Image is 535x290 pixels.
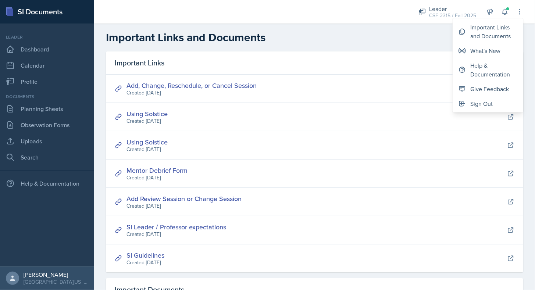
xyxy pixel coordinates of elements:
a: SI Guidelines [126,251,164,260]
button: Important Links and Documents [453,20,523,43]
a: SI Leader / Professor expectations [126,222,226,232]
a: Add Review Session or Change Session [126,194,242,203]
button: What's New [453,43,523,58]
a: Planning Sheets [3,101,91,116]
button: Help & Documentation [453,58,523,82]
a: Profile [3,74,91,89]
button: Give Feedback [453,82,523,96]
a: Search [3,150,91,165]
a: Uploads [3,134,91,148]
div: Give Feedback [470,85,509,93]
div: Important Links and Documents [470,23,517,40]
div: Sign Out [470,99,493,108]
div: [GEOGRAPHIC_DATA][US_STATE] [24,278,88,286]
a: Mentor Debrief Form [126,166,188,175]
div: Created [DATE] [126,202,242,210]
div: [PERSON_NAME] [24,271,88,278]
div: Documents [3,93,91,100]
div: Created [DATE] [126,89,257,97]
div: Created [DATE] [126,230,226,238]
a: Dashboard [3,42,91,57]
div: Created [DATE] [126,174,188,182]
a: Calendar [3,58,91,73]
a: Observation Forms [3,118,91,132]
div: Help & Documentation [3,176,91,191]
div: Leader [3,34,91,40]
span: Important Links [115,57,164,68]
h2: Important Links and Documents [106,31,523,44]
div: CSE 2315 / Fall 2025 [429,12,476,19]
a: Using Solstice [126,137,168,147]
div: Help & Documentation [470,61,517,79]
button: Sign Out [453,96,523,111]
div: Leader [429,4,476,13]
div: Created [DATE] [126,259,164,266]
div: What's New [470,46,500,55]
a: Using Solstice [126,109,168,118]
a: Add, Change, Reschedule, or Cancel Session [126,81,257,90]
div: Created [DATE] [126,117,168,125]
div: Created [DATE] [126,146,168,153]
